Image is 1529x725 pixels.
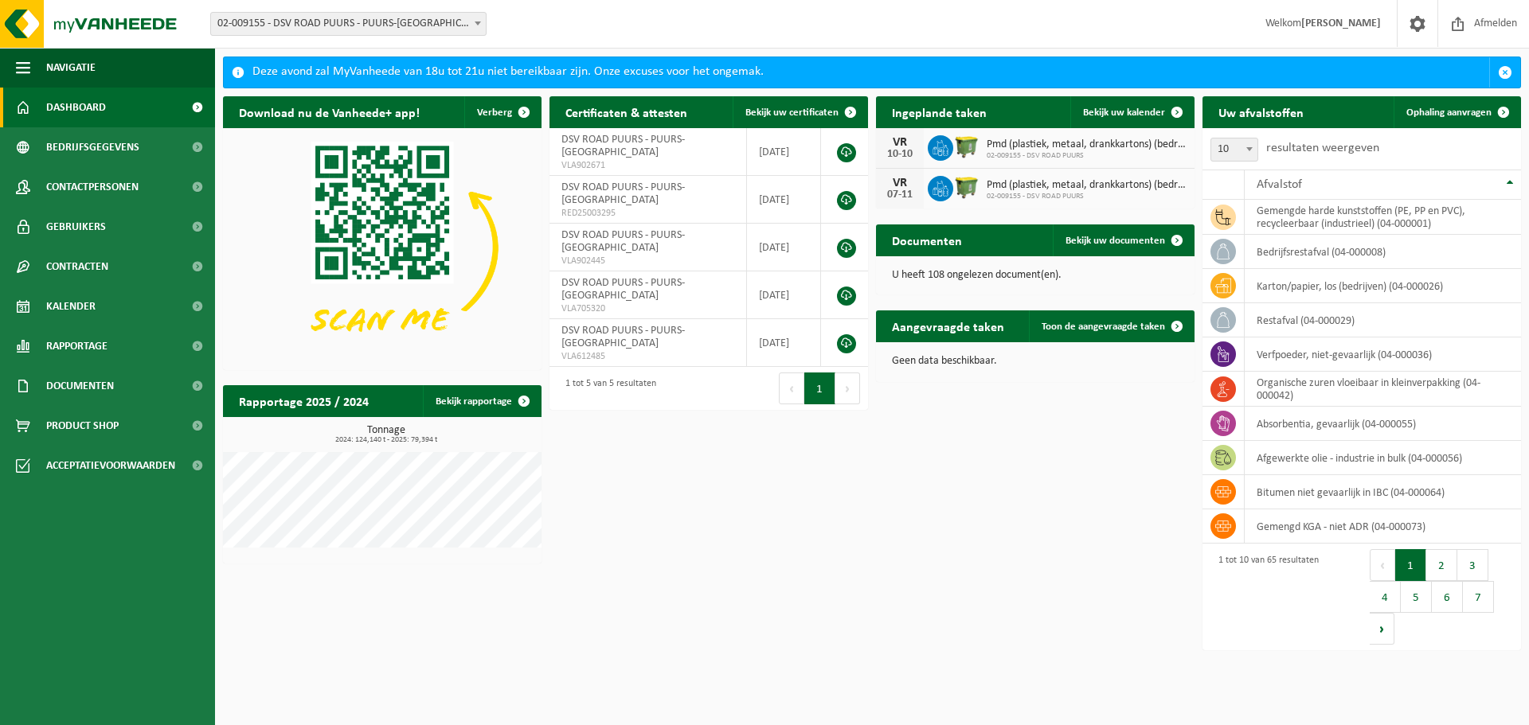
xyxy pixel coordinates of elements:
h2: Documenten [876,224,978,255]
span: Kalender [46,286,96,326]
span: Bekijk uw documenten [1066,236,1165,246]
img: Download de VHEPlus App [223,128,542,367]
a: Bekijk uw certificaten [733,96,866,128]
div: 10-10 [884,149,916,160]
span: Rapportage [46,326,108,366]
span: Product Shop [46,406,119,446]
p: Geen data beschikbaar. [892,356,1179,367]
div: 1 tot 5 van 5 resultaten [557,371,656,406]
button: Next [1370,613,1394,645]
a: Ophaling aanvragen [1394,96,1519,128]
p: U heeft 108 ongelezen document(en). [892,270,1179,281]
span: Acceptatievoorwaarden [46,446,175,485]
td: bitumen niet gevaarlijk in IBC (04-000064) [1245,475,1521,509]
label: resultaten weergeven [1266,142,1379,154]
td: organische zuren vloeibaar in kleinverpakking (04-000042) [1245,372,1521,407]
div: VR [884,136,916,149]
h2: Uw afvalstoffen [1202,96,1320,127]
a: Bekijk uw documenten [1053,224,1193,256]
span: DSV ROAD PUURS - PUURS-[GEOGRAPHIC_DATA] [561,325,685,349]
td: [DATE] [747,271,821,319]
td: absorbentia, gevaarlijk (04-000055) [1245,407,1521,441]
span: DSV ROAD PUURS - PUURS-[GEOGRAPHIC_DATA] [561,181,685,206]
h2: Aangevraagde taken [876,310,1020,341]
span: Contactpersonen [46,167,139,207]
img: WB-1100-HPE-GN-50 [953,173,980,201]
span: Bedrijfsgegevens [46,127,139,167]
span: 02-009155 - DSV ROAD PUURS [987,151,1187,161]
span: RED25003295 [561,207,734,220]
button: 1 [804,372,835,404]
span: Contracten [46,247,108,286]
span: 10 [1210,138,1258,162]
span: DSV ROAD PUURS - PUURS-[GEOGRAPHIC_DATA] [561,277,685,302]
strong: [PERSON_NAME] [1301,18,1381,29]
button: 5 [1401,581,1432,613]
span: Navigatie [46,48,96,88]
td: restafval (04-000029) [1245,303,1521,337]
span: VLA902671 [561,159,734,172]
span: Bekijk uw certificaten [745,107,839,118]
td: bedrijfsrestafval (04-000008) [1245,235,1521,269]
td: [DATE] [747,319,821,367]
td: [DATE] [747,224,821,271]
button: Previous [779,372,804,404]
span: 10 [1211,138,1257,161]
img: WB-1100-HPE-GN-50 [953,133,980,160]
span: 02-009155 - DSV ROAD PUURS - PUURS-SINT-AMANDS [210,12,487,36]
span: Documenten [46,366,114,406]
h2: Certificaten & attesten [549,96,703,127]
button: 4 [1370,581,1401,613]
span: 02-009155 - DSV ROAD PUURS - PUURS-SINT-AMANDS [211,13,486,35]
span: Pmd (plastiek, metaal, drankkartons) (bedrijven) [987,179,1187,192]
a: Bekijk rapportage [423,385,540,417]
td: gemengd KGA - niet ADR (04-000073) [1245,509,1521,544]
td: [DATE] [747,128,821,176]
span: Dashboard [46,88,106,127]
span: VLA705320 [561,302,734,315]
div: VR [884,177,916,189]
td: afgewerkte olie - industrie in bulk (04-000056) [1245,441,1521,475]
span: 02-009155 - DSV ROAD PUURS [987,192,1187,201]
button: Previous [1370,549,1395,581]
span: Gebruikers [46,207,106,247]
span: VLA902445 [561,255,734,267]
h2: Download nu de Vanheede+ app! [223,96,436,127]
h2: Rapportage 2025 / 2024 [223,385,385,416]
span: DSV ROAD PUURS - PUURS-[GEOGRAPHIC_DATA] [561,134,685,158]
button: 1 [1395,549,1426,581]
div: 1 tot 10 van 65 resultaten [1210,548,1319,646]
h3: Tonnage [231,425,542,444]
h2: Ingeplande taken [876,96,1003,127]
button: Verberg [464,96,540,128]
td: [DATE] [747,176,821,224]
button: Next [835,372,860,404]
button: 7 [1463,581,1494,613]
td: karton/papier, los (bedrijven) (04-000026) [1245,269,1521,303]
span: Ophaling aanvragen [1406,107,1492,118]
button: 2 [1426,549,1457,581]
div: 07-11 [884,189,916,201]
div: Deze avond zal MyVanheede van 18u tot 21u niet bereikbaar zijn. Onze excuses voor het ongemak. [252,57,1489,88]
span: DSV ROAD PUURS - PUURS-[GEOGRAPHIC_DATA] [561,229,685,254]
td: verfpoeder, niet-gevaarlijk (04-000036) [1245,337,1521,372]
span: Verberg [477,107,512,118]
button: 6 [1432,581,1463,613]
a: Toon de aangevraagde taken [1029,310,1193,342]
span: Pmd (plastiek, metaal, drankkartons) (bedrijven) [987,138,1187,151]
button: 3 [1457,549,1488,581]
span: Bekijk uw kalender [1083,107,1165,118]
span: Afvalstof [1257,178,1302,191]
td: gemengde harde kunststoffen (PE, PP en PVC), recycleerbaar (industrieel) (04-000001) [1245,200,1521,235]
a: Bekijk uw kalender [1070,96,1193,128]
span: 2024: 124,140 t - 2025: 79,394 t [231,436,542,444]
span: VLA612485 [561,350,734,363]
span: Toon de aangevraagde taken [1042,322,1165,332]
